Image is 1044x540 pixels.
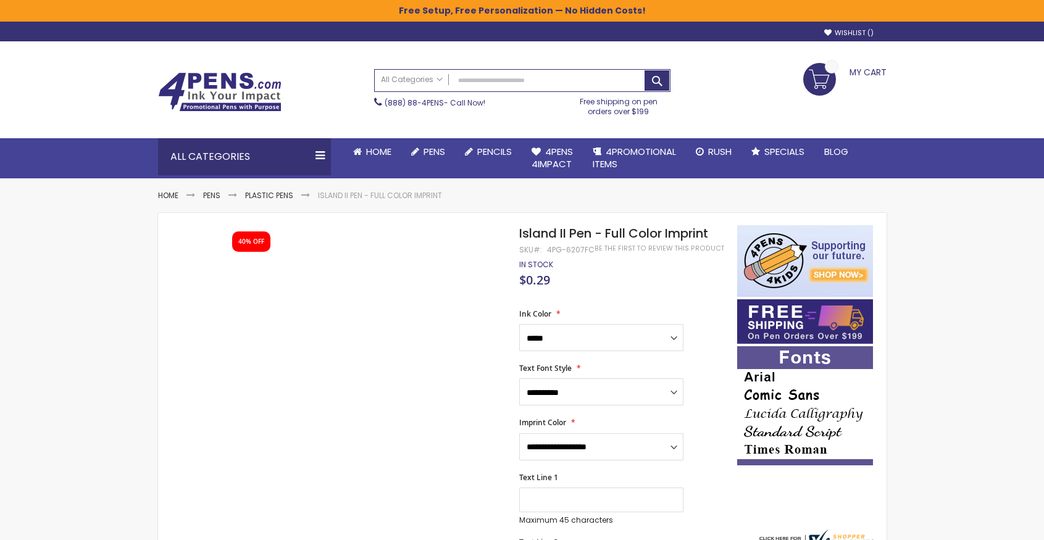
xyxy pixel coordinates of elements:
[245,190,293,201] a: Plastic Pens
[519,244,542,255] strong: SKU
[519,225,708,242] span: Island II Pen - Full Color Imprint
[519,260,553,270] div: Availability
[385,98,444,108] a: (888) 88-4PENS
[385,98,485,108] span: - Call Now!
[343,138,401,165] a: Home
[814,138,858,165] a: Blog
[737,346,873,465] img: font-personalization-examples
[567,92,670,117] div: Free shipping on pen orders over $199
[158,72,282,112] img: 4Pens Custom Pens and Promotional Products
[203,190,220,201] a: Pens
[238,238,264,246] div: 40% OFF
[708,145,732,158] span: Rush
[741,138,814,165] a: Specials
[375,70,449,90] a: All Categories
[519,363,572,373] span: Text Font Style
[824,28,874,38] a: Wishlist
[737,299,873,344] img: Free shipping on orders over $199
[519,515,683,525] p: Maximum 45 characters
[547,245,595,255] div: 4PG-6207FC
[824,145,848,158] span: Blog
[519,309,551,319] span: Ink Color
[519,472,558,483] span: Text Line 1
[424,145,445,158] span: Pens
[519,417,566,428] span: Imprint Color
[764,145,804,158] span: Specials
[455,138,522,165] a: Pencils
[381,75,443,85] span: All Categories
[158,138,331,175] div: All Categories
[737,225,873,297] img: 4pens 4 kids
[158,190,178,201] a: Home
[519,272,550,288] span: $0.29
[593,145,676,170] span: 4PROMOTIONAL ITEMS
[318,191,442,201] li: Island II Pen - Full Color Imprint
[532,145,573,170] span: 4Pens 4impact
[595,244,724,253] a: Be the first to review this product
[401,138,455,165] a: Pens
[522,138,583,178] a: 4Pens4impact
[366,145,391,158] span: Home
[686,138,741,165] a: Rush
[583,138,686,178] a: 4PROMOTIONALITEMS
[519,259,553,270] span: In stock
[477,145,512,158] span: Pencils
